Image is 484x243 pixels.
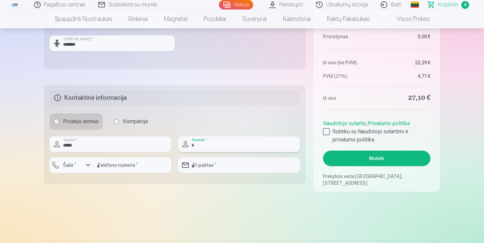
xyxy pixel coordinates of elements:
input: Kompanija [114,119,119,124]
a: Puodeliai [196,9,234,28]
dd: 22,39 € [380,59,430,66]
dt: Iš viso [323,93,374,103]
a: Visos prekės [378,9,438,28]
a: Privatumo politika [368,120,410,127]
dt: Iš viso (be PVM) [323,59,374,66]
dd: 0,00 € [380,33,430,40]
a: Naudotojo sutartis [323,120,366,127]
label: Šalis [60,162,79,169]
div: , [323,117,430,144]
a: Rinkiniai [120,9,156,28]
p: Prekybos vieta [GEOGRAPHIC_DATA], [STREET_ADDRESS] [323,173,430,186]
span: Krepšelis [438,1,459,9]
a: Raktų pakabukas [319,9,378,28]
button: Mokėti [323,151,430,166]
dt: PVM (21%) [323,73,374,80]
h5: Kontaktinė informacija [49,90,300,105]
a: Magnetai [156,9,196,28]
dt: Pristatymas [323,33,374,40]
span: 4 [461,1,469,9]
dd: 27,10 € [380,93,430,103]
label: Kompanija [109,113,152,130]
a: Spausdinti nuotraukas [46,9,120,28]
label: Sutinku su Naudotojo sutartimi ir privatumo politika [323,128,430,144]
a: Kalendoriai [275,9,319,28]
dd: 4,71 € [380,73,430,80]
img: /fa2 [11,3,18,7]
label: Privatus asmuo [49,113,103,130]
input: Privatus asmuo [54,119,59,124]
a: Suvenyrai [234,9,275,28]
button: Šalis* [49,157,94,173]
